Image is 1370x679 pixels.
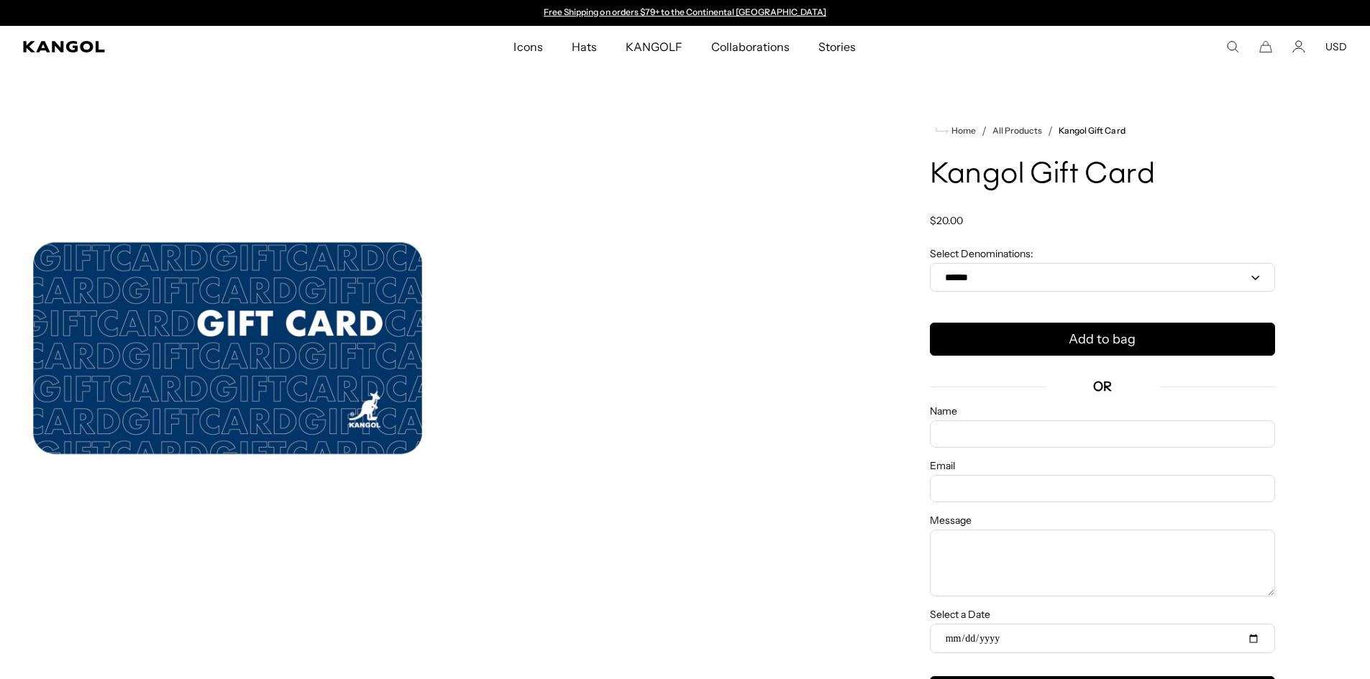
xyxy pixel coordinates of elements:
div: 1 of 2 [537,7,834,19]
a: Kangol Gift Card [1059,126,1125,136]
slideshow-component: Announcement bar [537,7,834,19]
div: Announcement [537,7,834,19]
span: Stories [818,26,856,68]
span: Add to bag [1069,330,1136,349]
p: Select Denominations: [930,247,1275,260]
a: KANGOLF [611,26,697,68]
a: Hats [557,26,611,68]
span: Icons [513,26,542,68]
label: Email [930,459,1275,472]
span: Hats [572,26,597,68]
summary: Search here [1226,40,1239,53]
a: Free Shipping on orders $79+ to the Continental [GEOGRAPHIC_DATA] [544,6,826,17]
span: Collaborations [711,26,790,68]
a: Stories [804,26,870,68]
a: Account [1292,40,1305,53]
textarea: Message 200 [930,530,1275,596]
button: Add to bag [930,323,1275,356]
a: Home [936,124,976,137]
li: / [1042,122,1053,139]
li: / [976,122,987,139]
a: Collaborations [697,26,804,68]
label: Name [930,405,1275,417]
label: Select a Date [930,608,1275,621]
nav: breadcrumbs [930,122,1275,139]
button: Cart [1259,40,1272,53]
a: Kangol [23,41,341,52]
span: KANGOLF [626,26,682,68]
span: Home [949,126,976,136]
h1: Kangol Gift Card [930,160,1275,191]
span: $20.00 [930,214,963,227]
label: Message [930,514,1275,527]
product-gallery: Gallery Viewer [23,93,846,604]
a: All Products [992,126,1042,136]
a: Icons [499,26,557,68]
button: USD [1325,40,1347,53]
